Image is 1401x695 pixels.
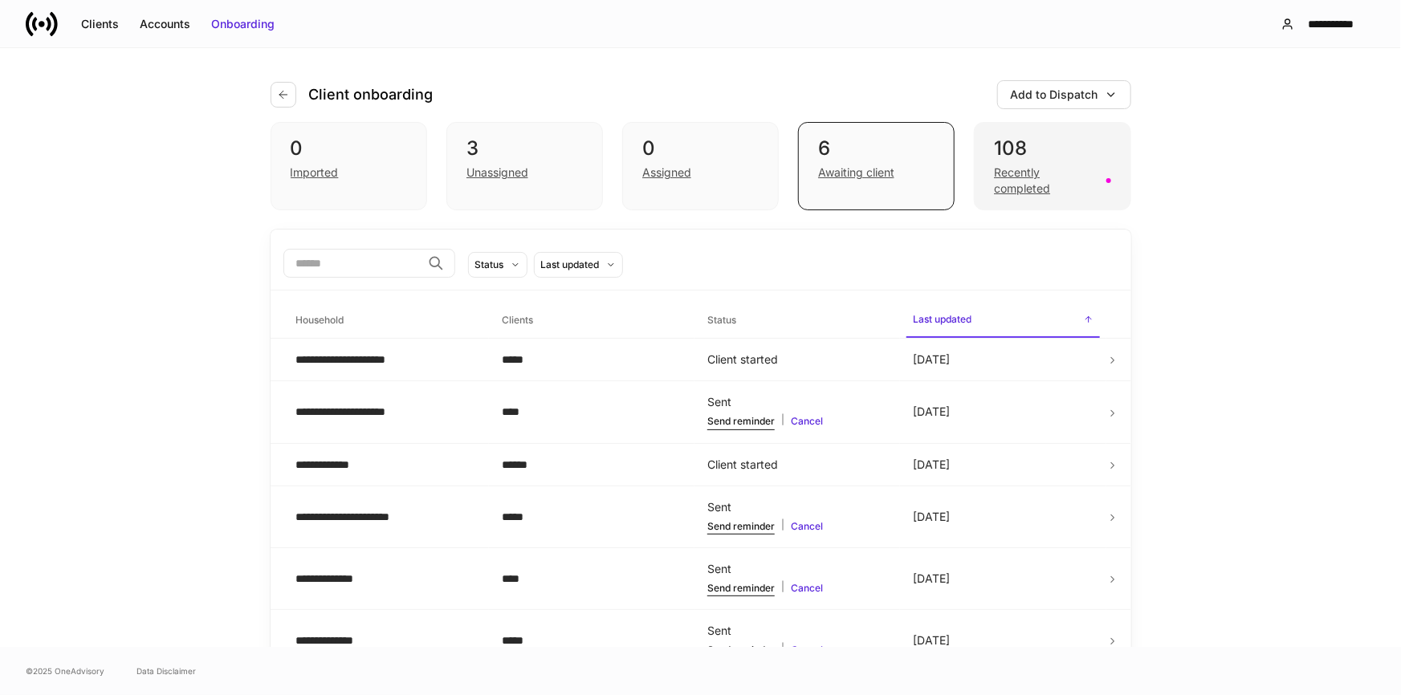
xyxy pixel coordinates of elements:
div: 0Assigned [622,122,779,210]
td: [DATE] [900,443,1106,486]
div: Add to Dispatch [1011,87,1098,103]
span: Household [290,304,483,337]
button: Cancel [791,642,823,658]
td: [DATE] [900,609,1106,671]
div: | [707,580,887,596]
button: Last updated [534,252,623,278]
div: 6 [818,136,935,161]
td: [DATE] [900,381,1106,443]
td: [DATE] [900,547,1106,609]
div: Imported [291,165,339,181]
span: Status [701,304,894,337]
td: Client started [694,443,900,486]
div: Sent [707,394,887,410]
div: 0Imported [271,122,427,210]
button: Clients [71,11,129,37]
span: © 2025 OneAdvisory [26,665,104,677]
h6: Last updated [913,311,971,327]
div: Last updated [541,257,600,272]
div: | [707,642,887,658]
td: [DATE] [900,339,1106,381]
button: Send reminder [707,642,775,658]
div: | [707,518,887,534]
div: Sent [707,623,887,639]
div: Accounts [140,16,190,32]
div: 3 [466,136,583,161]
div: 6Awaiting client [798,122,955,210]
h6: Status [707,312,736,327]
div: Unassigned [466,165,528,181]
div: 108Recently completed [974,122,1130,210]
td: [DATE] [900,486,1106,547]
div: Awaiting client [818,165,894,181]
button: Add to Dispatch [997,80,1131,109]
h6: Household [296,312,344,327]
h4: Client onboarding [309,85,434,104]
button: Accounts [129,11,201,37]
button: Onboarding [201,11,285,37]
button: Send reminder [707,518,775,534]
div: | [707,413,887,429]
span: Clients [495,304,688,337]
td: Client started [694,339,900,381]
a: Data Disclaimer [136,665,196,677]
h6: Clients [502,312,533,327]
div: Status [475,257,504,272]
div: Assigned [642,165,691,181]
div: 108 [994,136,1110,161]
button: Send reminder [707,413,775,429]
button: Status [468,252,527,278]
div: Recently completed [994,165,1096,197]
div: 3Unassigned [446,122,603,210]
button: Cancel [791,580,823,596]
span: Last updated [906,303,1099,338]
div: Onboarding [211,16,275,32]
button: Cancel [791,518,823,534]
div: Clients [81,16,119,32]
div: Sent [707,561,887,577]
button: Cancel [791,413,823,429]
button: Send reminder [707,580,775,596]
div: 0 [291,136,407,161]
div: 0 [642,136,759,161]
div: Sent [707,499,887,515]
